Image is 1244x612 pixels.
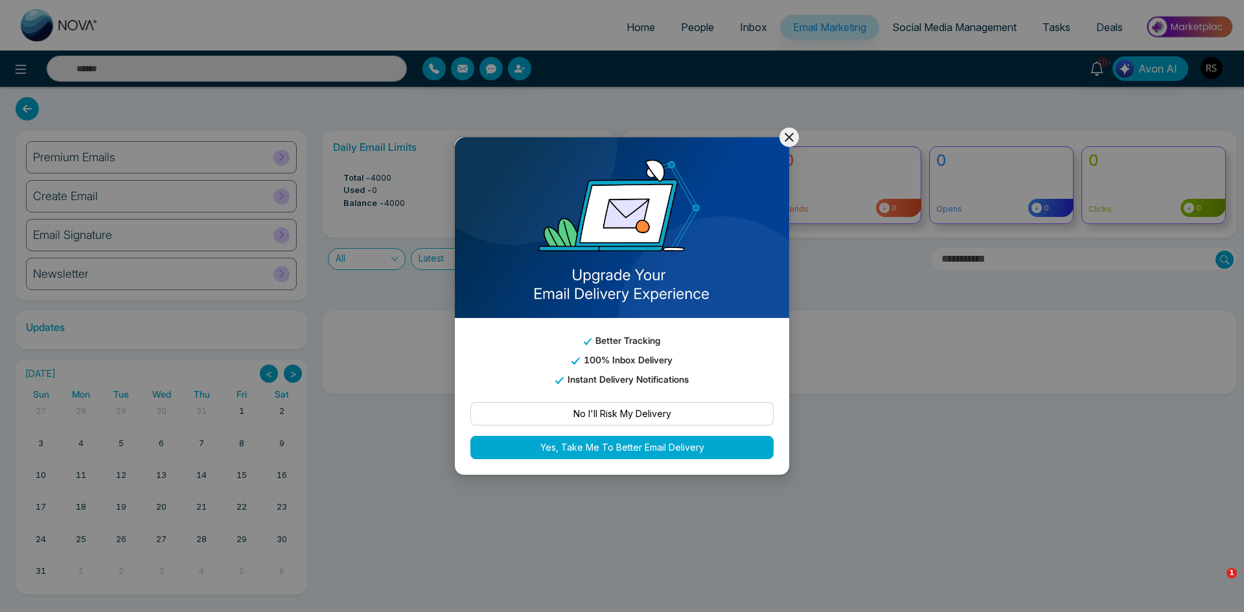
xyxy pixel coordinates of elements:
[455,137,789,319] img: email_template_bg.png
[584,338,592,345] img: tick_email_template.svg
[470,334,774,348] p: Better Tracking
[470,372,774,387] p: Instant Delivery Notifications
[1227,568,1237,578] span: 1
[555,377,563,384] img: tick_email_template.svg
[571,357,579,365] img: tick_email_template.svg
[470,436,774,459] button: Yes, Take Me To Better Email Delivery
[1200,568,1231,599] iframe: Intercom live chat
[470,353,774,367] p: 100% Inbox Delivery
[470,402,774,425] button: No I'll Risk My Delivery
